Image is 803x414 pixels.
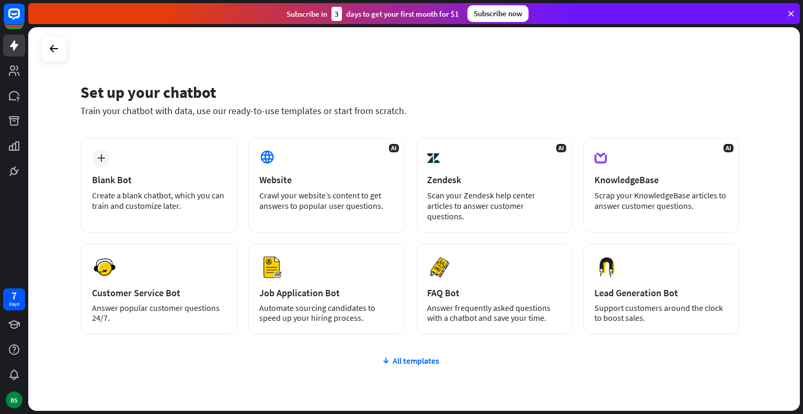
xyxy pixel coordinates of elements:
[467,5,529,22] div: Subscribe now
[9,300,19,308] div: days
[6,391,22,408] div: BS
[12,291,17,300] div: 7
[286,7,459,21] div: Subscribe in days to get your first month for $1
[331,7,342,21] div: 3
[3,288,25,310] a: 7 days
